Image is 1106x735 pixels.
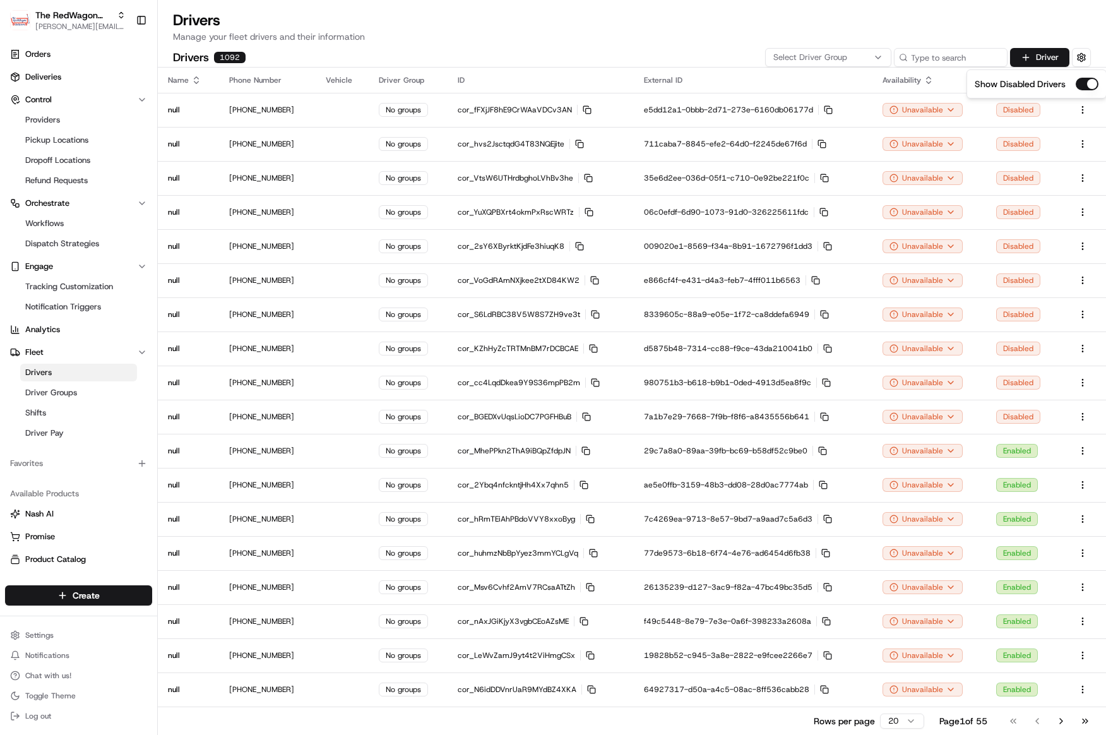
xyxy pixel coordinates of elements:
[168,616,180,626] p: null
[996,103,1040,117] div: Disabled
[379,239,428,253] div: No groups
[644,548,862,558] p: 77de9573-6b18-6f74-4e76-ad6454d6fb38
[168,105,180,115] p: null
[25,218,64,229] span: Workflows
[229,241,306,251] p: [PHONE_NUMBER]
[229,344,306,354] p: [PHONE_NUMBER]
[5,647,152,664] button: Notifications
[996,273,1040,287] div: Disabled
[458,207,623,217] p: cor_YuXQPBXrt4okmPxRscWRTz
[458,105,623,115] p: cor_fFXjJF8hE9CrWAaVDCv3AN
[883,342,963,356] button: Unavailable
[25,281,113,292] span: Tracking Customization
[215,124,230,140] button: Start new chat
[35,21,126,32] button: [PERSON_NAME][EMAIL_ADDRESS][DOMAIN_NAME]
[883,478,963,492] button: Unavailable
[25,198,69,209] span: Orchestrate
[173,49,209,66] h2: Drivers
[25,183,97,196] span: Knowledge Base
[229,139,306,149] p: [PHONE_NUMBER]
[644,241,862,251] p: 009020e1-8569-f34a-8b91-1672796f1dd3
[379,103,428,117] div: No groups
[168,75,209,85] div: Name
[996,205,1040,219] div: Disabled
[229,378,306,388] p: [PHONE_NUMBER]
[458,173,623,183] p: cor_VtsW6UTHrdbghoLVhBv3he
[379,580,428,594] div: No groups
[25,650,69,660] span: Notifications
[379,308,428,321] div: No groups
[883,546,963,560] button: Unavailable
[25,155,90,166] span: Dropoff Locations
[168,480,180,490] p: null
[458,446,623,456] p: cor_MhePPkn2ThA9iBQpZfdpJN
[644,75,862,85] div: External ID
[229,616,306,626] p: [PHONE_NUMBER]
[458,514,623,524] p: cor_hRmTEiAhPBdoVVY8xxoByg
[644,139,862,149] p: 711caba7-8845-efe2-64d0-f2245de67f6d
[168,548,180,558] p: null
[25,114,60,126] span: Providers
[25,261,53,272] span: Engage
[883,137,963,151] button: Unavailable
[644,344,862,354] p: d5875b48-7314-cc88-f9ce-43da210041b0
[975,80,1066,88] label: Show Disabled Drivers
[379,410,428,424] div: No groups
[35,9,112,21] span: The RedWagon Delivers
[25,175,88,186] span: Refund Requests
[458,241,623,251] p: cor_2sY6XByrktKjdFe3hiuqK8
[25,427,64,439] span: Driver Pay
[379,376,428,390] div: No groups
[883,308,963,321] button: Unavailable
[883,103,963,117] div: Unavailable
[25,71,61,83] span: Deliveries
[379,75,437,85] div: Driver Group
[644,309,862,320] p: 8339605c-88a9-e05e-1f72-ca8ddefa6949
[168,650,180,660] p: null
[458,616,623,626] p: cor_nAxJGiKjyX3vgbCEoAZsME
[883,376,963,390] div: Unavailable
[644,207,862,217] p: 06c0efdf-6d90-1073-91d0-326225611fdc
[5,504,152,524] button: Nash AI
[20,278,137,296] a: Tracking Customization
[5,90,152,110] button: Control
[25,671,71,681] span: Chat with us!
[25,531,55,542] span: Promise
[25,94,52,105] span: Control
[5,585,152,606] button: Create
[996,546,1038,560] div: Enabled
[458,684,623,695] p: cor_N6idDDVnrUaR9MYdBZ4XKA
[13,51,230,71] p: Welcome 👋
[996,410,1040,424] div: Disabled
[229,412,306,422] p: [PHONE_NUMBER]
[173,10,1091,30] h1: Drivers
[996,512,1038,526] div: Enabled
[229,684,306,695] p: [PHONE_NUMBER]
[168,446,180,456] p: null
[5,256,152,277] button: Engage
[379,171,428,185] div: No groups
[883,273,963,287] button: Unavailable
[126,214,153,224] span: Pylon
[644,275,862,285] p: e866cf4f-e431-d4a3-feb7-4fff011b6563
[5,687,152,705] button: Toggle Theme
[229,548,306,558] p: [PHONE_NUMBER]
[5,549,152,570] button: Product Catalog
[883,512,963,526] button: Unavailable
[883,205,963,219] button: Unavailable
[5,44,152,64] a: Orders
[229,480,306,490] p: [PHONE_NUMBER]
[883,444,963,458] button: Unavailable
[229,582,306,592] p: [PHONE_NUMBER]
[10,508,147,520] a: Nash AI
[883,580,963,594] button: Unavailable
[168,344,180,354] p: null
[883,614,963,628] button: Unavailable
[25,630,54,640] span: Settings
